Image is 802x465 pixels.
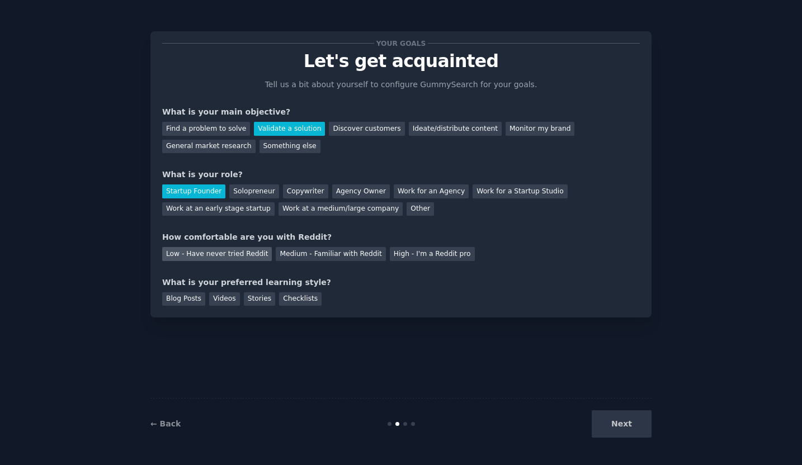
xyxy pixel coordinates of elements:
[162,169,640,181] div: What is your role?
[279,292,322,306] div: Checklists
[409,122,502,136] div: Ideate/distribute content
[162,247,272,261] div: Low - Have never tried Reddit
[254,122,325,136] div: Validate a solution
[244,292,275,306] div: Stories
[506,122,574,136] div: Monitor my brand
[162,292,205,306] div: Blog Posts
[162,51,640,71] p: Let's get acquainted
[473,184,567,198] div: Work for a Startup Studio
[279,202,403,216] div: Work at a medium/large company
[162,277,640,288] div: What is your preferred learning style?
[260,140,320,154] div: Something else
[394,184,469,198] div: Work for an Agency
[150,419,181,428] a: ← Back
[390,247,475,261] div: High - I'm a Reddit pro
[329,122,404,136] div: Discover customers
[260,79,542,91] p: Tell us a bit about yourself to configure GummySearch for your goals.
[332,184,390,198] div: Agency Owner
[162,231,640,243] div: How comfortable are you with Reddit?
[229,184,279,198] div: Solopreneur
[374,37,428,49] span: Your goals
[162,140,256,154] div: General market research
[162,184,225,198] div: Startup Founder
[162,106,640,118] div: What is your main objective?
[162,202,275,216] div: Work at an early stage startup
[162,122,250,136] div: Find a problem to solve
[209,292,240,306] div: Videos
[407,202,434,216] div: Other
[276,247,385,261] div: Medium - Familiar with Reddit
[283,184,328,198] div: Copywriter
